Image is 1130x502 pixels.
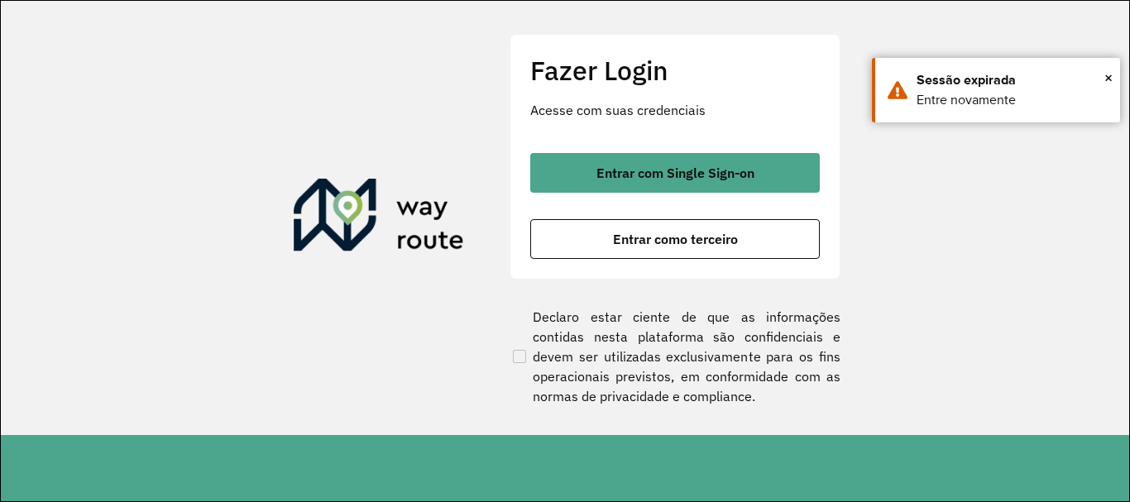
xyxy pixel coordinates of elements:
img: Roteirizador AmbevTech [294,179,464,258]
label: Declaro estar ciente de que as informações contidas nesta plataforma são confidenciais e devem se... [510,307,840,406]
p: Acesse com suas credenciais [530,100,820,120]
span: Entrar como terceiro [613,232,738,246]
div: Entre novamente [917,90,1108,110]
span: × [1104,65,1113,90]
button: button [530,219,820,259]
span: Entrar com Single Sign-on [596,166,754,179]
h2: Fazer Login [530,55,820,86]
button: button [530,153,820,193]
div: Sessão expirada [917,70,1108,90]
button: Close [1104,65,1113,90]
